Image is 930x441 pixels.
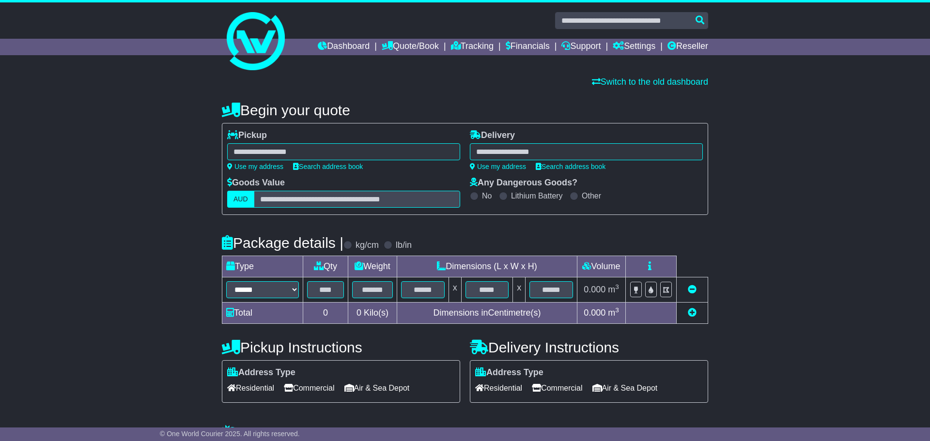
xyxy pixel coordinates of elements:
h4: Warranty & Insurance [222,425,708,441]
label: AUD [227,191,254,208]
label: lb/in [396,240,412,251]
a: Use my address [227,163,283,170]
span: m [608,308,619,318]
span: 0.000 [584,285,605,294]
td: Dimensions in Centimetre(s) [397,303,577,324]
td: Type [222,256,303,277]
h4: Pickup Instructions [222,339,460,355]
span: Residential [227,380,274,395]
label: Other [582,191,601,200]
label: Lithium Battery [511,191,563,200]
a: Financials [506,39,550,55]
a: Dashboard [318,39,370,55]
td: Weight [348,256,397,277]
h4: Delivery Instructions [470,339,708,355]
label: Delivery [470,130,515,141]
a: Settings [613,39,655,55]
a: Use my address [470,163,526,170]
label: Pickup [227,130,267,141]
td: x [513,277,526,303]
td: Dimensions (L x W x H) [397,256,577,277]
label: Address Type [475,367,543,378]
label: Any Dangerous Goods? [470,178,577,188]
a: Search address book [293,163,363,170]
span: Air & Sea Depot [592,380,658,395]
td: Qty [303,256,348,277]
span: Residential [475,380,522,395]
a: Support [561,39,601,55]
a: Remove this item [688,285,697,294]
td: x [449,277,461,303]
label: Address Type [227,367,295,378]
h4: Package details | [222,235,343,251]
label: kg/cm [356,240,379,251]
a: Add new item [688,308,697,318]
span: 0 [356,308,361,318]
a: Tracking [451,39,494,55]
a: Search address book [536,163,605,170]
span: Commercial [284,380,334,395]
label: Goods Value [227,178,285,188]
a: Quote/Book [382,39,439,55]
td: Kilo(s) [348,303,397,324]
h4: Begin your quote [222,102,708,118]
span: © One World Courier 2025. All rights reserved. [160,430,300,438]
td: Volume [577,256,625,277]
span: Commercial [532,380,582,395]
span: m [608,285,619,294]
a: Reseller [667,39,708,55]
td: 0 [303,303,348,324]
span: Air & Sea Depot [344,380,410,395]
span: 0.000 [584,308,605,318]
td: Total [222,303,303,324]
sup: 3 [615,283,619,290]
sup: 3 [615,306,619,314]
label: No [482,191,492,200]
a: Switch to the old dashboard [592,77,708,87]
